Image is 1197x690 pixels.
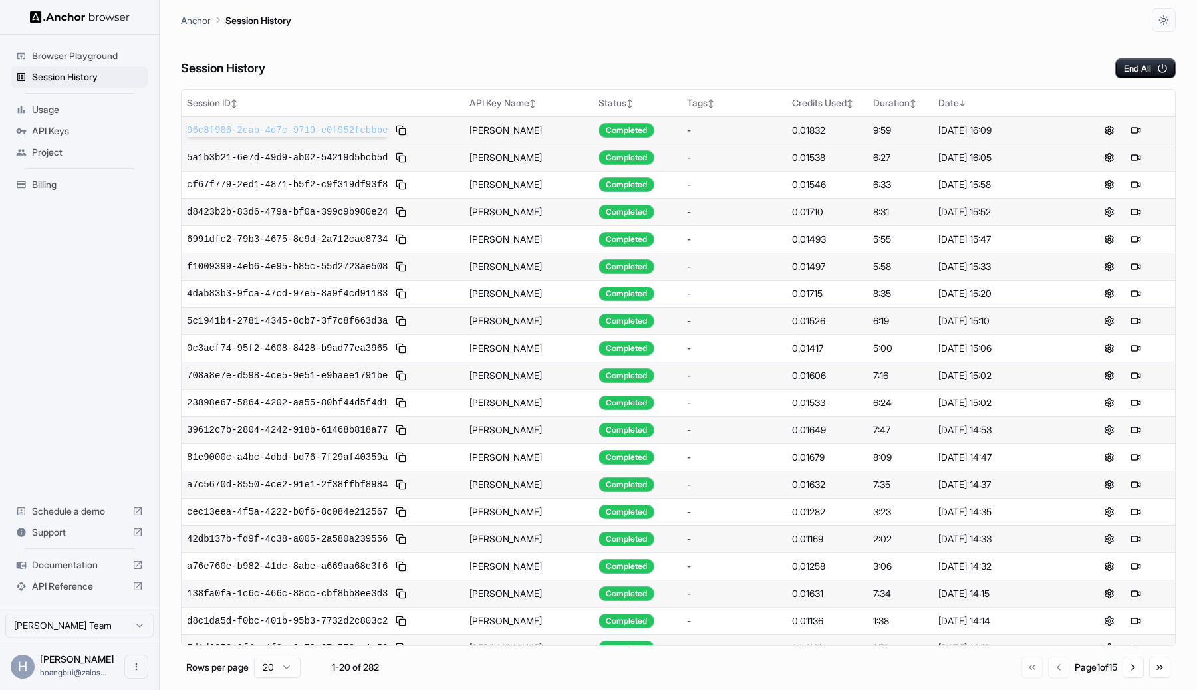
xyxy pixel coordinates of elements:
td: [PERSON_NAME] [464,634,593,661]
div: 6:24 [873,396,928,409]
span: 5a1b3b21-6e7d-49d9-ab02-54219d5bcb5d [187,151,388,164]
div: Completed [598,259,654,274]
td: [PERSON_NAME] [464,116,593,144]
div: 6:33 [873,178,928,191]
div: [DATE] 15:02 [938,396,1065,409]
div: Project [11,142,148,163]
td: [PERSON_NAME] [464,253,593,280]
td: [PERSON_NAME] [464,607,593,634]
div: - [687,342,781,355]
div: 0.01417 [792,342,862,355]
div: - [687,641,781,655]
span: Documentation [32,558,127,572]
div: Browser Playground [11,45,148,66]
div: [DATE] 15:02 [938,369,1065,382]
div: Completed [598,532,654,546]
span: Billing [32,178,143,191]
div: Credits Used [792,96,862,110]
div: 0.01136 [792,614,862,628]
div: - [687,151,781,164]
div: - [687,532,781,546]
div: - [687,124,781,137]
td: [PERSON_NAME] [464,525,593,552]
nav: breadcrumb [181,13,291,27]
div: Completed [598,205,654,219]
div: - [687,423,781,437]
div: Completed [598,396,654,410]
span: ↕ [847,98,853,108]
span: 5d1d6052-0f4a-4f0a-9c59-87c572ec1e56 [187,641,388,655]
span: Support [32,526,127,539]
div: Billing [11,174,148,195]
div: [DATE] 14:12 [938,641,1065,655]
div: Date [938,96,1065,110]
div: 0.01832 [792,124,862,137]
td: [PERSON_NAME] [464,580,593,607]
span: d8423b2b-83d6-479a-bf0a-399c9b980e24 [187,205,388,219]
span: Project [32,146,143,159]
td: [PERSON_NAME] [464,334,593,362]
div: - [687,614,781,628]
div: 0.01606 [792,369,862,382]
div: Completed [598,232,654,247]
span: 6991dfc2-79b3-4675-8c9d-2a712cac8734 [187,233,388,246]
td: [PERSON_NAME] [464,498,593,525]
div: Completed [598,341,654,356]
div: Completed [598,123,654,138]
div: 0.01538 [792,151,862,164]
div: [DATE] 14:53 [938,423,1065,437]
td: [PERSON_NAME] [464,552,593,580]
td: [PERSON_NAME] [464,362,593,389]
div: [DATE] 14:47 [938,451,1065,464]
div: - [687,560,781,573]
span: cec13eea-4f5a-4222-b0f6-8c084e212567 [187,505,388,518]
div: 0.01526 [792,314,862,328]
div: [DATE] 15:52 [938,205,1065,219]
td: [PERSON_NAME] [464,225,593,253]
div: 0.01493 [792,233,862,246]
div: Completed [598,450,654,465]
span: ↓ [959,98,966,108]
div: 5:58 [873,260,928,273]
td: [PERSON_NAME] [464,471,593,498]
p: Anchor [181,13,211,27]
div: Completed [598,150,654,165]
div: - [687,260,781,273]
div: [DATE] 14:37 [938,478,1065,491]
div: 1:56 [873,641,928,655]
p: Session History [225,13,291,27]
span: 42db137b-fd9f-4c38-a005-2a580a239556 [187,532,388,546]
div: 8:31 [873,205,928,219]
div: 0.01649 [792,423,862,437]
div: Completed [598,586,654,601]
h6: Session History [181,59,265,78]
span: 23898e67-5864-4202-aa55-80bf44d5f4d1 [187,396,388,409]
div: - [687,505,781,518]
div: [DATE] 14:32 [938,560,1065,573]
div: Completed [598,423,654,437]
span: a7c5670d-8550-4ce2-91e1-2f38ffbf8984 [187,478,388,491]
div: Completed [598,368,654,383]
div: Completed [598,177,654,192]
span: 708a8e7e-d598-4ce5-9e51-e9baee1791be [187,369,388,382]
div: 7:16 [873,369,928,382]
div: 2:02 [873,532,928,546]
span: ↕ [910,98,916,108]
button: End All [1115,58,1176,78]
td: [PERSON_NAME] [464,198,593,225]
div: - [687,478,781,491]
div: 7:34 [873,587,928,600]
span: ↕ [708,98,714,108]
div: - [687,451,781,464]
div: [DATE] 14:15 [938,587,1065,600]
div: 0.01631 [792,587,862,600]
span: API Keys [32,124,143,138]
div: [DATE] 15:06 [938,342,1065,355]
td: [PERSON_NAME] [464,443,593,471]
span: ↕ [529,98,536,108]
div: 0.01679 [792,451,862,464]
span: Session History [32,70,143,84]
span: ↕ [626,98,633,108]
div: 0.01258 [792,560,862,573]
div: [DATE] 14:33 [938,532,1065,546]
